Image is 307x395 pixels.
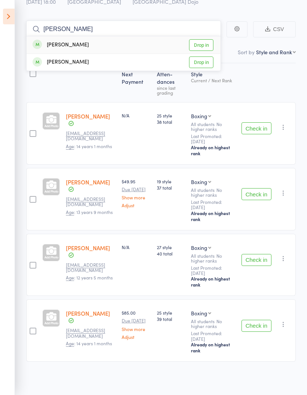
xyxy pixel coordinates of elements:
div: Already on highest rank [191,342,235,353]
div: [PERSON_NAME] [33,58,89,67]
small: Last Promoted: [DATE] [191,265,235,276]
small: ljscherrenberg@hotmail.com [66,328,115,339]
a: Show more [122,327,151,331]
button: Check in [241,320,271,332]
span: 25 style [157,112,185,119]
div: $85.00 [122,309,151,339]
span: No higher ranks [191,187,222,198]
div: since last grading [157,85,185,95]
div: Boxing [191,112,207,120]
small: ljscherrenberg@hotmail.com [66,262,115,273]
a: [PERSON_NAME] [66,178,110,186]
small: Due [DATE] [122,318,151,323]
span: : 14 years 1 months [66,340,112,347]
span: 37 total [157,184,185,191]
a: Adjust [122,334,151,339]
a: Show more [122,195,151,200]
div: All students [191,122,235,131]
span: 19 style [157,178,185,184]
span: : 14 years 1 months [66,143,112,150]
small: Last Promoted: [DATE] [191,331,235,342]
input: Search by name [26,21,221,38]
small: Last Promoted: [DATE] [191,134,235,144]
div: Style [188,67,238,99]
div: Already on highest rank [191,144,235,156]
button: Check in [241,188,271,200]
div: Atten­dances [154,67,188,99]
div: Already on highest rank [191,276,235,288]
span: No higher ranks [191,121,222,132]
div: $49.95 [122,178,151,208]
span: 40 total [157,250,185,257]
div: N/A [122,244,151,250]
small: Last Promoted: [DATE] [191,199,235,210]
div: Boxing [191,309,207,317]
small: ljscherrenberg@hotmail.com [66,131,115,141]
div: [PERSON_NAME] [33,41,89,49]
button: Check in [241,254,271,266]
a: [PERSON_NAME] [66,244,110,252]
div: All students [191,187,235,197]
span: : 12 years 5 months [66,274,113,281]
small: Due [DATE] [122,187,151,192]
span: 25 style [157,309,185,316]
a: Adjust [122,203,151,208]
div: All students [191,319,235,328]
div: Current / Next Rank [191,78,235,83]
div: N/A [122,112,151,119]
span: : 13 years 9 months [66,209,113,215]
a: [PERSON_NAME] [66,309,110,317]
label: Sort by [238,48,255,56]
a: Drop in [189,56,213,68]
span: No higher ranks [191,318,222,329]
span: 38 total [157,119,185,125]
div: All students [191,253,235,263]
div: Next Payment [119,67,153,99]
div: Boxing [191,244,207,251]
span: 27 style [157,244,185,250]
div: Boxing [191,178,207,186]
div: Already on highest rank [191,210,235,222]
span: 39 total [157,316,185,322]
button: Check in [241,122,271,134]
button: CSV [253,21,296,37]
a: Drop in [189,39,213,51]
span: No higher ranks [191,252,222,264]
a: [PERSON_NAME] [66,112,110,120]
div: Style and Rank [256,48,292,56]
small: auroraune@gmail.com [66,196,115,207]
